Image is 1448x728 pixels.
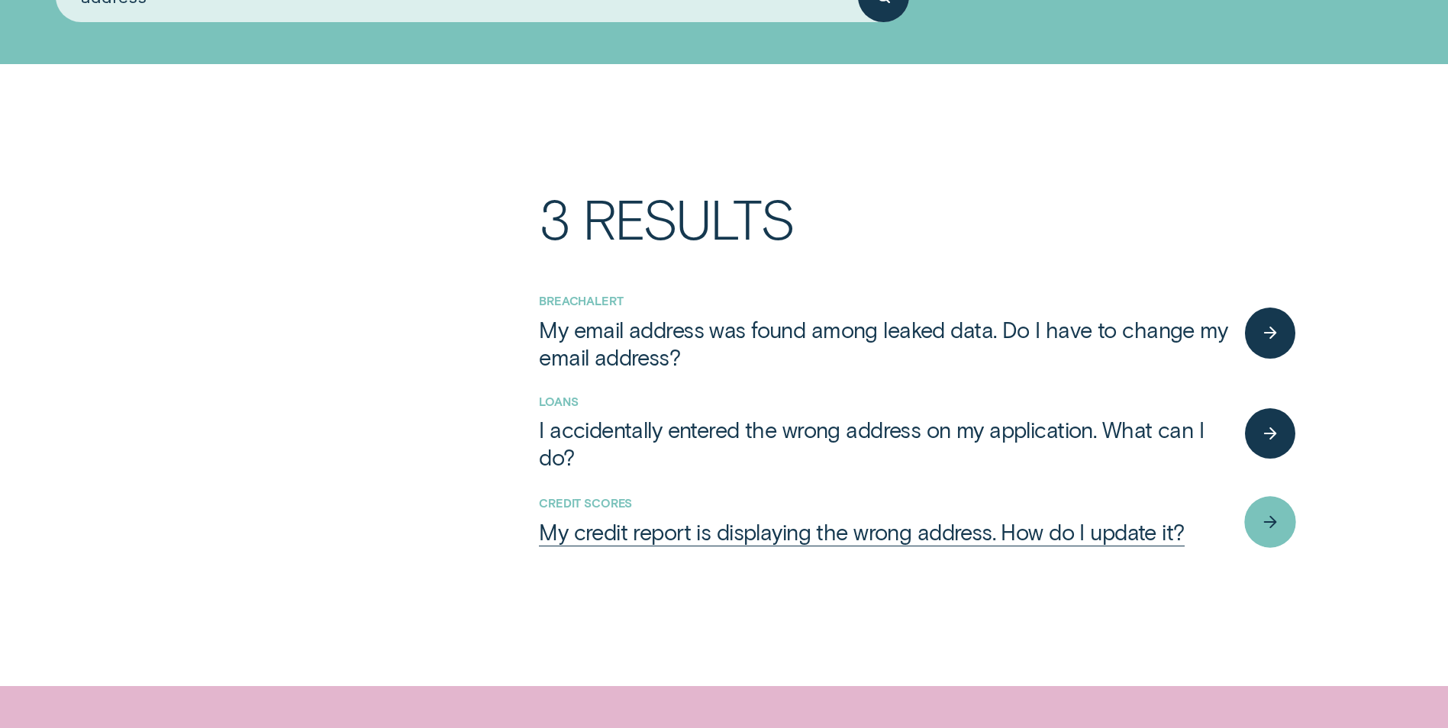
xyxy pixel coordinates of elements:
[539,294,623,308] a: BreachAlert
[539,191,1295,283] h3: 3 Results
[539,416,1234,471] a: I accidentally entered the wrong address on my application. What can I do?
[539,518,1234,546] a: My credit report is displaying the wrong address. How do I update it?
[539,518,1184,546] div: My credit report is displaying the wrong address. How do I update it?
[539,395,578,408] a: Loans
[539,496,632,510] a: Credit Scores
[539,316,1234,371] a: My email address was found among leaked data. Do I have to change my email address?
